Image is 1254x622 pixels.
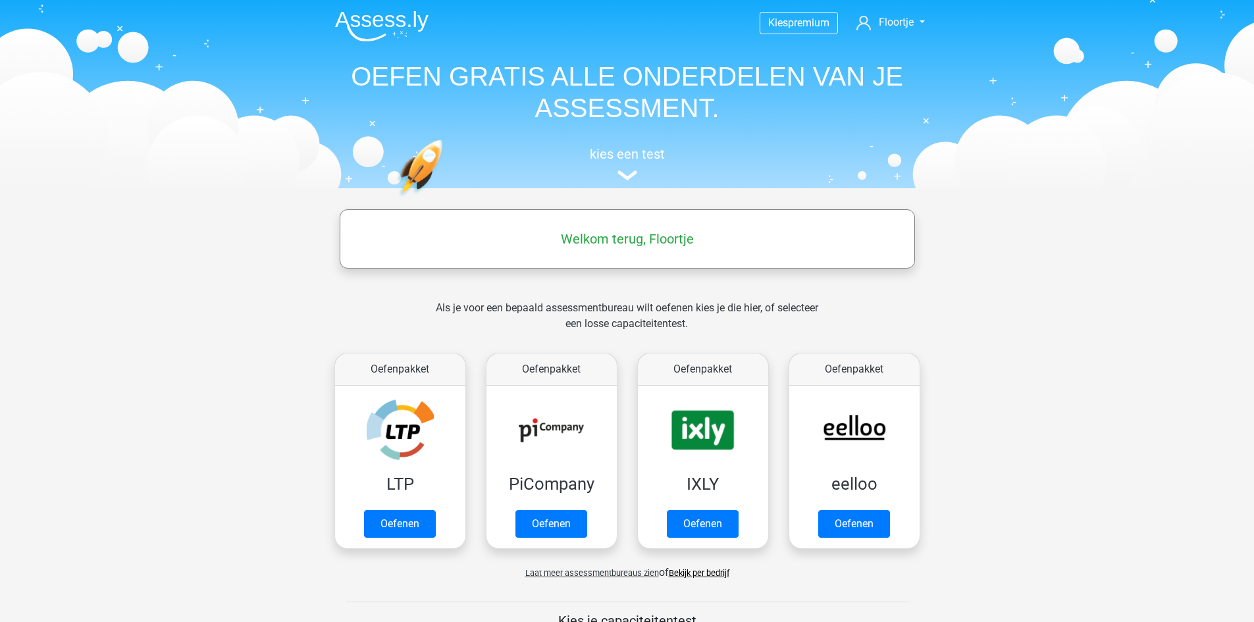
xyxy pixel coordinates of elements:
img: Assessly [335,11,429,41]
h5: kies een test [325,146,930,162]
div: Als je voor een bepaald assessmentbureau wilt oefenen kies je die hier, of selecteer een losse ca... [425,300,829,348]
a: Oefenen [515,510,587,538]
img: assessment [617,170,637,180]
span: Laat meer assessmentbureaus zien [525,568,659,578]
img: oefenen [397,140,494,259]
span: Kies [768,16,788,29]
a: Oefenen [667,510,739,538]
a: Kiespremium [760,14,837,32]
a: Bekijk per bedrijf [669,568,729,578]
h5: Welkom terug, Floortje [346,231,908,247]
h1: OEFEN GRATIS ALLE ONDERDELEN VAN JE ASSESSMENT. [325,61,930,124]
a: Oefenen [818,510,890,538]
span: premium [788,16,829,29]
a: Oefenen [364,510,436,538]
a: kies een test [325,146,930,181]
div: of [325,554,930,581]
span: Floortje [879,16,914,28]
a: Floortje [851,14,929,30]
